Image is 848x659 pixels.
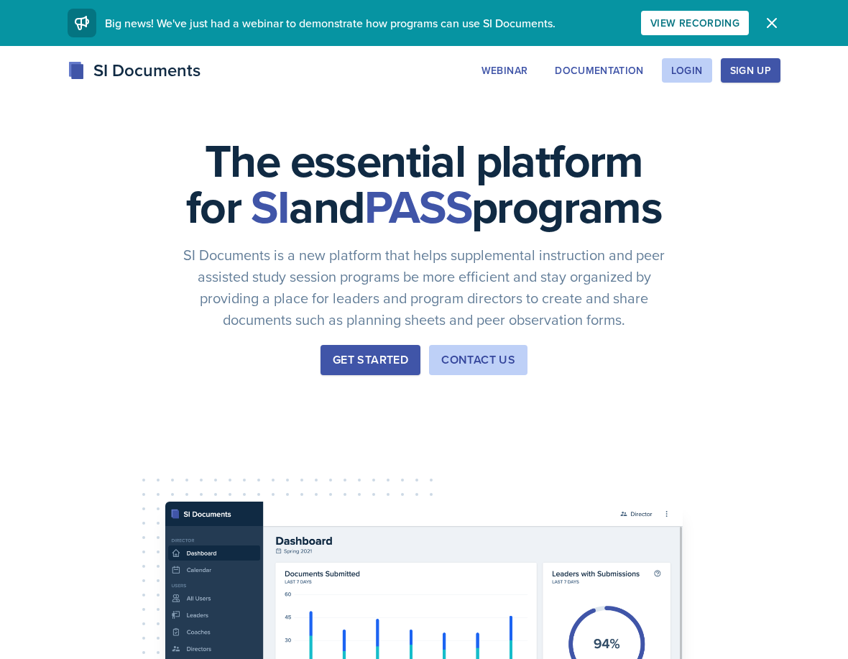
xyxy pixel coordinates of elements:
div: View Recording [650,17,739,29]
span: Big news! We've just had a webinar to demonstrate how programs can use SI Documents. [105,15,556,31]
div: Contact Us [441,351,515,369]
div: Webinar [481,65,527,76]
button: Webinar [472,58,537,83]
div: Documentation [555,65,644,76]
button: Login [662,58,712,83]
div: Sign Up [730,65,771,76]
button: Get Started [321,345,420,375]
button: Documentation [545,58,653,83]
button: View Recording [641,11,749,35]
div: SI Documents [68,57,201,83]
div: Login [671,65,703,76]
button: Contact Us [429,345,527,375]
div: Get Started [333,351,408,369]
button: Sign Up [721,58,780,83]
